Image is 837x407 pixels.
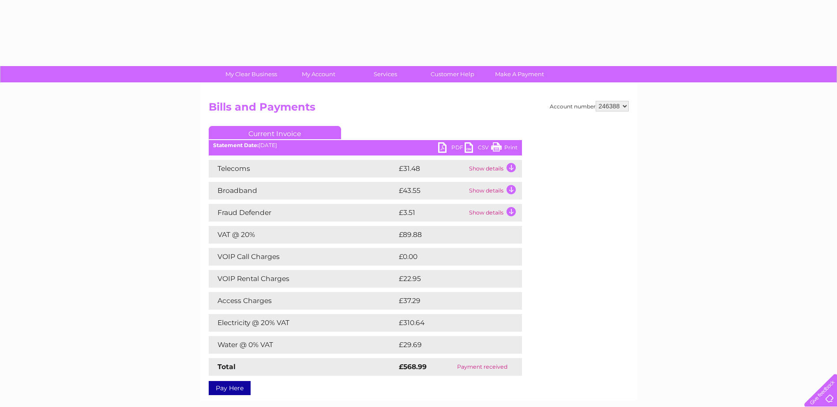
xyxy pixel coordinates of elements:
a: PDF [438,142,465,155]
td: Payment received [443,358,522,376]
a: Make A Payment [483,66,556,82]
td: £89.88 [397,226,505,244]
a: Services [349,66,422,82]
strong: Total [218,363,236,371]
td: Show details [467,160,522,178]
td: Electricity @ 20% VAT [209,314,397,332]
td: Show details [467,204,522,222]
b: Statement Date: [213,142,259,148]
h2: Bills and Payments [209,101,629,118]
td: Water @ 0% VAT [209,336,397,354]
td: VOIP Call Charges [209,248,397,266]
td: £0.00 [397,248,502,266]
td: £37.29 [397,292,504,310]
td: £3.51 [397,204,467,222]
a: CSV [465,142,491,155]
td: Access Charges [209,292,397,310]
a: Current Invoice [209,126,341,139]
td: £43.55 [397,182,467,200]
td: VOIP Rental Charges [209,270,397,288]
td: £29.69 [397,336,505,354]
a: My Clear Business [215,66,288,82]
a: My Account [282,66,355,82]
td: Fraud Defender [209,204,397,222]
td: VAT @ 20% [209,226,397,244]
td: Telecoms [209,160,397,178]
td: Show details [467,182,522,200]
a: Customer Help [416,66,489,82]
div: Account number [550,101,629,111]
td: £31.48 [397,160,467,178]
strong: £568.99 [399,363,427,371]
a: Print [491,142,518,155]
td: £22.95 [397,270,504,288]
td: Broadband [209,182,397,200]
a: Pay Here [209,381,251,395]
td: £310.64 [397,314,506,332]
div: [DATE] [209,142,522,148]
